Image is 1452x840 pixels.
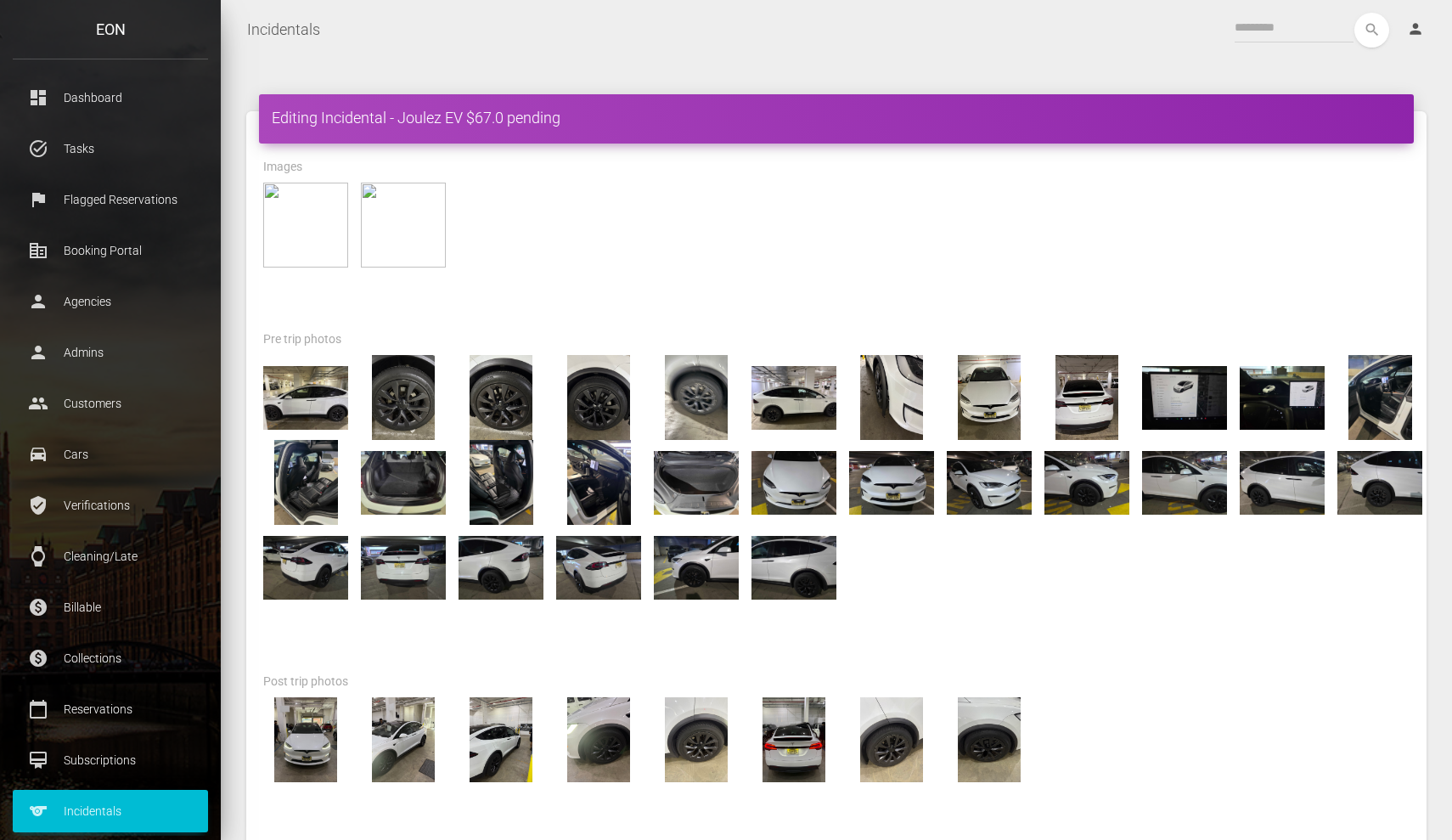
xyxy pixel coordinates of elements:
[25,136,195,161] p: Tasks
[13,433,208,476] a: drive_eta Cars
[556,440,641,525] img: 1000023589.jpg
[1394,13,1439,47] a: person
[1337,440,1422,525] img: 1000023597.jpg
[361,525,446,610] img: 1000023599.jpg
[1240,440,1325,525] img: 1000023596.jpg
[13,229,208,272] a: corporate_fare Booking Portal
[25,340,195,365] p: Admins
[263,674,348,691] label: Post trip photos
[263,331,341,348] label: Pre trip photos
[13,178,208,221] a: flag Flagged Reservations
[25,442,195,467] p: Cars
[263,159,302,176] label: Images
[1240,355,1325,440] img: 1000023584.jpg
[1142,440,1227,525] img: 1000023595.jpg
[25,544,195,569] p: Cleaning/Late
[13,484,208,527] a: verified_user Verifications
[13,280,208,323] a: person Agencies
[25,493,195,518] p: Verifications
[361,440,446,525] img: 1000023587.jpg
[13,76,208,119] a: dashboard Dashboard
[459,525,543,610] img: 1000023601.jpg
[1354,13,1389,48] button: search
[1044,440,1129,525] img: 1000023594.jpg
[25,646,195,671] p: Collections
[25,289,195,314] p: Agencies
[947,697,1032,782] img: IMG_7209.jpg
[459,355,543,440] img: IMG_7192.jpg
[263,697,348,782] img: IMG_7202.jpg
[556,697,641,782] img: IMG_7204.jpg
[25,391,195,416] p: Customers
[25,798,195,824] p: Incidentals
[361,355,446,440] img: IMG_7191.jpg
[751,440,836,525] img: 1000023591.jpg
[1337,355,1422,440] img: 1000023585.jpg
[459,440,543,525] img: 1000023588.jpg
[263,355,348,440] img: IMG_7190.jpg
[849,355,934,440] img: IMG_7196.jpg
[13,127,208,170] a: task_alt Tasks
[751,697,836,782] img: IMG_7206.jpg
[654,440,739,525] img: 1000023590.jpg
[654,697,739,782] img: IMG_7205.jpg
[25,595,195,620] p: Billable
[25,747,195,773] p: Subscriptions
[654,355,739,440] img: IMG_7194.jpg
[13,331,208,374] a: person Admins
[1407,20,1424,37] i: person
[13,535,208,578] a: watch Cleaning/Late
[1142,355,1227,440] img: 1000023583.jpg
[263,525,348,610] img: 1000023598.jpg
[947,440,1032,525] img: 1000023593.jpg
[751,525,836,610] img: 20250722_191526.jpg
[25,696,195,722] p: Reservations
[947,355,1032,440] img: IMG_7197.jpg
[849,697,934,782] img: IMG_7208.jpg
[13,790,208,832] a: sports Incidentals
[459,697,543,782] img: IMG_7207.jpg
[13,382,208,425] a: people Customers
[13,637,208,679] a: paid Collections
[25,187,195,212] p: Flagged Reservations
[654,525,739,610] img: 20250722_191530.jpg
[13,688,208,730] a: calendar_today Reservations
[247,8,320,51] a: Incidentals
[13,739,208,781] a: card_membership Subscriptions
[272,107,1401,128] h4: Editing Incidental - Joulez EV $67.0 pending
[263,183,348,268] img: 2025145834-Receipt.pdf
[1044,355,1129,440] img: IMG_7198.jpg
[13,586,208,629] a: paid Billable
[751,355,836,440] img: IMG_7195.jpg
[25,85,195,110] p: Dashboard
[556,525,641,610] img: 1000023600.jpg
[556,355,641,440] img: IMG_7193.jpg
[361,697,446,782] img: IMG_7203.jpg
[25,238,195,263] p: Booking Portal
[361,183,446,268] img: 2025145834-ticket.pdf
[263,440,348,525] img: 1000023586.jpg
[849,440,934,525] img: 1000023592.jpg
